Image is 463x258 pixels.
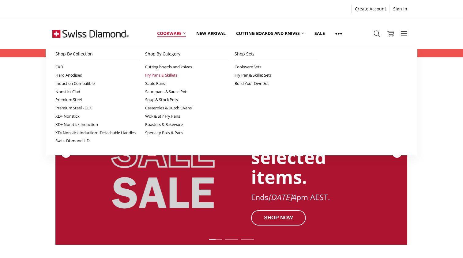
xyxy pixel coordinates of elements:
[52,18,129,49] img: Free Shipping On Every Order
[60,147,71,158] div: Previous
[330,20,347,47] a: Show All
[251,210,306,225] div: SHOP NOW
[239,235,255,243] div: Slide 3 of 7
[224,235,239,243] div: Slide 2 of 7
[268,192,292,202] em: [DATE]
[191,20,231,47] a: New arrival
[55,61,407,245] a: Redirect to https://swissdiamond.com.au/cookware/shop-by-collection/premium-steel-dlx/
[309,20,330,47] a: Sale
[145,47,228,61] a: Shop By Category
[391,147,402,158] div: Next
[231,20,310,47] a: Cutting boards and knives
[251,107,375,187] div: Up to 70% off RRP on selected items.
[352,5,390,13] a: Create Account
[235,47,318,61] a: Shop Sets
[251,193,375,202] div: Ends 4pm AEST.
[390,5,411,13] a: Sign In
[208,235,224,243] div: Slide 1 of 7
[152,20,191,47] a: Cookware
